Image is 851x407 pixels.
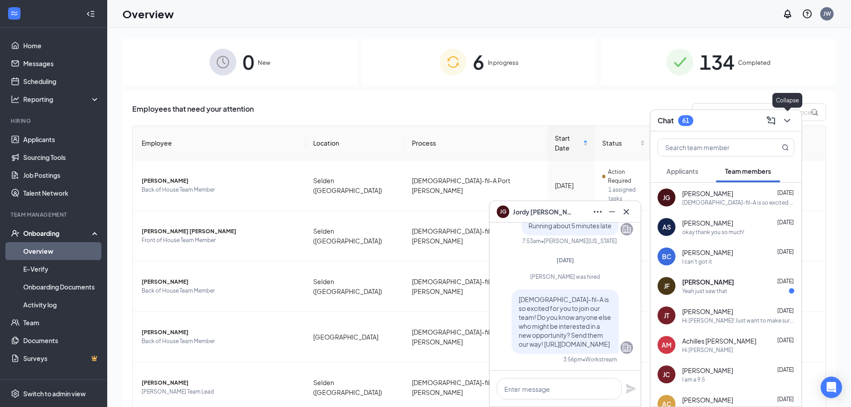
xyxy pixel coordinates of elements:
[772,93,802,108] div: Collapse
[258,58,270,67] span: New
[23,278,100,296] a: Onboarding Documents
[306,211,405,261] td: Selden ([GEOGRAPHIC_DATA])
[23,130,100,148] a: Applicants
[605,205,619,219] button: Minimize
[662,222,671,231] div: AS
[682,189,733,198] span: [PERSON_NAME]
[608,185,645,203] span: 1 assigned tasks
[621,206,632,217] svg: Cross
[513,207,575,217] span: Jordy [PERSON_NAME]
[621,342,632,353] svg: Company
[682,117,689,124] div: 61
[662,252,671,261] div: BC
[663,370,670,379] div: JC
[777,396,794,403] span: [DATE]
[541,237,617,245] span: • [PERSON_NAME][US_STATE]
[821,377,842,398] div: Open Intercom Messenger
[682,307,733,316] span: [PERSON_NAME]
[23,166,100,184] a: Job Postings
[142,328,299,337] span: [PERSON_NAME]
[764,113,778,128] button: ComposeMessage
[142,176,299,185] span: [PERSON_NAME]
[738,58,771,67] span: Completed
[625,383,636,394] svg: Plane
[23,55,100,72] a: Messages
[658,139,764,156] input: Search team member
[306,126,405,160] th: Location
[777,307,794,314] span: [DATE]
[405,160,548,211] td: [DEMOGRAPHIC_DATA]-fil-A Port [PERSON_NAME]
[700,46,734,77] span: 134
[23,242,100,260] a: Overview
[142,337,299,346] span: Back of House Team Member
[766,115,776,126] svg: ComposeMessage
[682,228,744,236] div: okay thank you so much!
[667,167,698,175] span: Applicants
[23,314,100,331] a: Team
[132,103,254,121] span: Employees that need your attention
[86,9,95,18] svg: Collapse
[664,311,669,320] div: JT
[777,189,794,196] span: [DATE]
[583,356,617,363] span: • Workstream
[23,72,100,90] a: Scheduling
[621,224,632,235] svg: Company
[306,261,405,312] td: Selden ([GEOGRAPHIC_DATA])
[23,148,100,166] a: Sourcing Tools
[682,277,734,286] span: [PERSON_NAME]
[782,8,793,19] svg: Notifications
[782,144,789,151] svg: MagnifyingGlass
[823,10,831,17] div: JW
[23,95,100,104] div: Reporting
[682,248,733,257] span: [PERSON_NAME]
[405,312,548,362] td: [DEMOGRAPHIC_DATA]-fil-A Port [PERSON_NAME]
[777,248,794,255] span: [DATE]
[23,184,100,202] a: Talent Network
[662,340,671,349] div: AM
[142,236,299,245] span: Front of House Team Member
[555,133,581,153] span: Start Date
[682,366,733,375] span: [PERSON_NAME]
[682,287,727,295] div: Yeah just saw that
[405,211,548,261] td: [DEMOGRAPHIC_DATA]-fil-A Port [PERSON_NAME]
[23,229,92,238] div: Onboarding
[557,257,574,264] span: [DATE]
[682,317,794,324] div: Hi [PERSON_NAME]! Just want to make sure you recieved your onboarding email?
[777,337,794,344] span: [DATE]
[11,95,20,104] svg: Analysis
[777,278,794,285] span: [DATE]
[682,218,733,227] span: [PERSON_NAME]
[23,296,100,314] a: Activity log
[142,286,299,295] span: Back of House Team Member
[664,281,670,290] div: JF
[802,8,813,19] svg: QuestionInfo
[23,331,100,349] a: Documents
[682,376,705,383] div: I am a 9.5
[563,356,583,363] div: 3:56pm
[607,206,617,217] svg: Minimize
[777,366,794,373] span: [DATE]
[555,180,588,190] div: [DATE]
[133,126,306,160] th: Employee
[591,205,605,219] button: Ellipses
[592,206,603,217] svg: Ellipses
[142,277,299,286] span: [PERSON_NAME]
[23,37,100,55] a: Home
[658,116,674,126] h3: Chat
[23,260,100,278] a: E-Verify
[122,6,174,21] h1: Overview
[142,185,299,194] span: Back of House Team Member
[11,389,20,398] svg: Settings
[405,126,548,160] th: Process
[663,193,670,202] div: JG
[682,336,756,345] span: Achilles [PERSON_NAME]
[497,273,633,281] div: [PERSON_NAME] was hired
[780,113,794,128] button: ChevronDown
[782,115,792,126] svg: ChevronDown
[473,46,484,77] span: 6
[23,389,86,398] div: Switch to admin view
[11,117,98,125] div: Hiring
[306,312,405,362] td: [GEOGRAPHIC_DATA]
[602,138,638,148] span: Status
[725,167,771,175] span: Team members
